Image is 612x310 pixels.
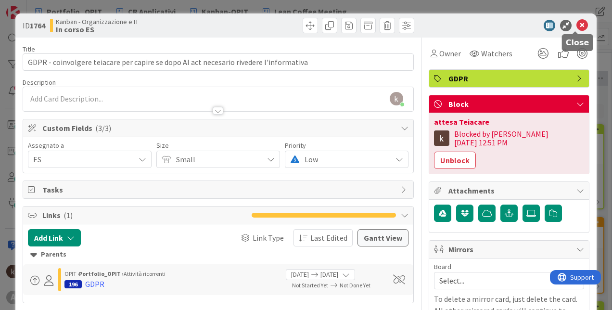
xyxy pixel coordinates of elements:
[79,270,124,277] b: Portfolio_OPIT ›
[285,142,408,149] div: Priority
[28,229,81,246] button: Add Link
[23,20,45,31] span: ID
[23,78,56,87] span: Description
[42,122,396,134] span: Custom Fields
[434,152,476,169] button: Unblock
[42,209,247,221] span: Links
[293,229,353,246] button: Last Edited
[30,249,406,260] div: Parents
[340,282,370,289] span: Not Done Yet
[481,48,512,59] span: Watchers
[434,130,449,146] img: kh
[448,73,572,84] span: GDPR
[85,278,104,290] div: GDPR
[20,1,44,13] span: Support
[28,142,152,149] div: Assegnato a
[292,282,328,289] span: Not Started Yet
[566,38,589,47] h5: Close
[64,210,73,220] span: ( 1 )
[156,142,280,149] div: Size
[176,153,258,166] span: Small
[56,18,139,26] span: Kanban - Organizzazione e IT
[124,270,166,277] span: Attività ricorrenti
[439,48,461,59] span: Owner
[448,244,572,255] span: Mirrors
[434,118,584,126] div: attesa Teiacare
[357,229,408,246] button: Gantt View
[42,184,396,195] span: Tasks
[320,270,338,280] span: [DATE]
[23,45,35,53] label: Title
[310,232,347,244] span: Last Edited
[253,232,284,244] span: Link Type
[64,280,82,288] div: 196
[448,185,572,196] span: Attachments
[30,21,45,30] b: 1764
[305,153,387,166] span: Low
[95,123,111,133] span: ( 3/3 )
[56,26,139,33] b: In corso ES
[390,92,403,105] img: AAcHTtd5rm-Hw59dezQYKVkaI0MZoYjvbSZnFopdN0t8vu62=s96-c
[64,270,79,277] span: OPIT ›
[454,129,584,147] div: Blocked by [PERSON_NAME] [DATE] 12:51 PM
[448,98,572,110] span: Block
[439,274,562,287] span: Select...
[23,53,414,71] input: type card name here...
[33,154,135,165] span: ES
[291,270,309,280] span: [DATE]
[434,263,451,270] span: Board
